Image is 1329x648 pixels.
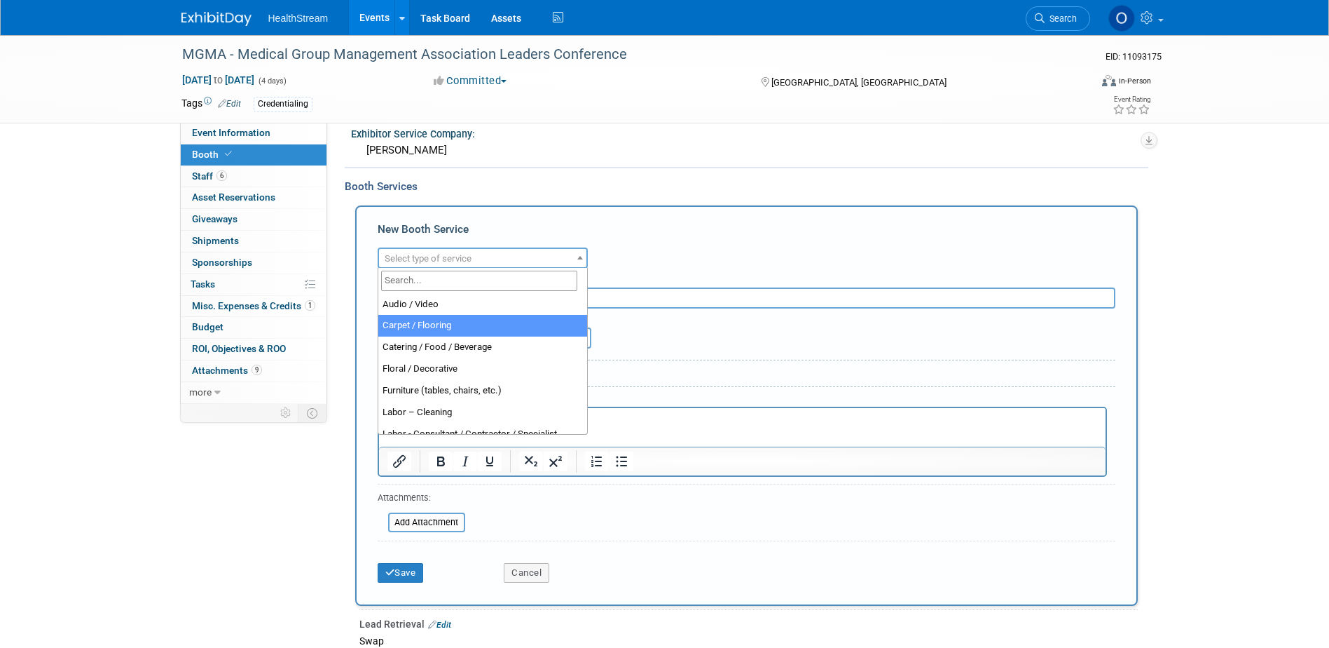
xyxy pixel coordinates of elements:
button: Underline [478,452,502,471]
span: Tasks [191,278,215,290]
span: Sponsorships [192,257,252,268]
div: Exhibitor Service Company: [351,123,1148,141]
span: Budget [192,321,223,332]
span: ROI, Objectives & ROO [192,343,286,354]
a: Edit [218,99,241,109]
img: Format-Inperson.png [1102,75,1116,86]
span: HealthStream [268,13,329,24]
span: [GEOGRAPHIC_DATA], [GEOGRAPHIC_DATA] [771,77,946,88]
a: Tasks [181,274,326,295]
span: Asset Reservations [192,191,275,203]
a: Staff6 [181,166,326,187]
button: Save [378,563,424,583]
span: 1 [305,300,315,311]
div: In-Person [1118,76,1151,86]
td: Personalize Event Tab Strip [274,404,298,422]
li: Furniture (tables, chairs, etc.) [378,380,587,402]
span: Search [1045,13,1077,24]
a: Event Information [181,123,326,144]
span: Booth [192,149,235,160]
iframe: Rich Text Area [379,408,1106,447]
a: Giveaways [181,209,326,230]
div: New Booth Service [378,222,1115,244]
td: Toggle Event Tabs [298,404,326,422]
div: Description (optional) [378,269,1115,288]
span: Staff [192,170,227,182]
span: Event Information [192,127,270,138]
a: Search [1026,6,1090,31]
button: Bullet list [610,452,633,471]
span: Select type of service [385,253,471,264]
button: Bold [429,452,453,471]
i: Booth reservation complete [225,150,232,158]
a: more [181,382,326,403]
button: Italic [453,452,477,471]
div: Lead Retrieval [359,617,1138,631]
span: Misc. Expenses & Credits [192,300,315,311]
a: Sponsorships [181,252,326,274]
img: Olivia Christopher [1108,5,1135,32]
div: [PERSON_NAME] [361,140,1138,161]
div: Attachments: [378,492,465,508]
a: Attachments9 [181,360,326,382]
td: Tags [181,96,241,112]
div: Credentialing [254,97,312,112]
div: Event Rating [1113,96,1150,103]
div: Event Format [1007,73,1152,94]
input: Search... [381,271,577,291]
span: Shipments [192,235,239,246]
li: Carpet / Flooring [378,315,587,337]
a: Asset Reservations [181,187,326,208]
span: (4 days) [257,76,287,86]
span: Giveaways [192,213,237,224]
a: Edit [428,620,451,630]
button: Subscript [519,452,543,471]
span: 9 [252,365,262,375]
button: Numbered list [585,452,609,471]
div: Booth Services [345,179,1148,194]
li: Labor - Consultant / Contractor / Specialist [378,424,587,445]
a: Shipments [181,231,326,252]
span: Attachments [192,365,262,376]
span: to [212,74,225,86]
span: more [189,386,212,398]
button: Superscript [544,452,567,471]
li: Audio / Video [378,294,587,316]
li: Labor – Cleaning [378,402,587,424]
div: Ideally by [504,309,1052,328]
li: Catering / Food / Beverage [378,337,587,358]
button: Insert/edit link [387,452,411,471]
button: Cancel [504,563,549,583]
a: Booth [181,144,326,166]
button: Committed [429,74,512,88]
span: [DATE] [DATE] [181,74,255,86]
a: ROI, Objectives & ROO [181,339,326,360]
div: Reservation Notes/Details: [378,393,1107,407]
a: Budget [181,317,326,338]
span: Event ID: 11093175 [1106,51,1162,62]
img: ExhibitDay [181,12,252,26]
li: Floral / Decorative [378,358,587,380]
div: MGMA - Medical Group Management Association Leaders Conference [177,42,1069,67]
a: Misc. Expenses & Credits1 [181,296,326,317]
span: 6 [216,170,227,181]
